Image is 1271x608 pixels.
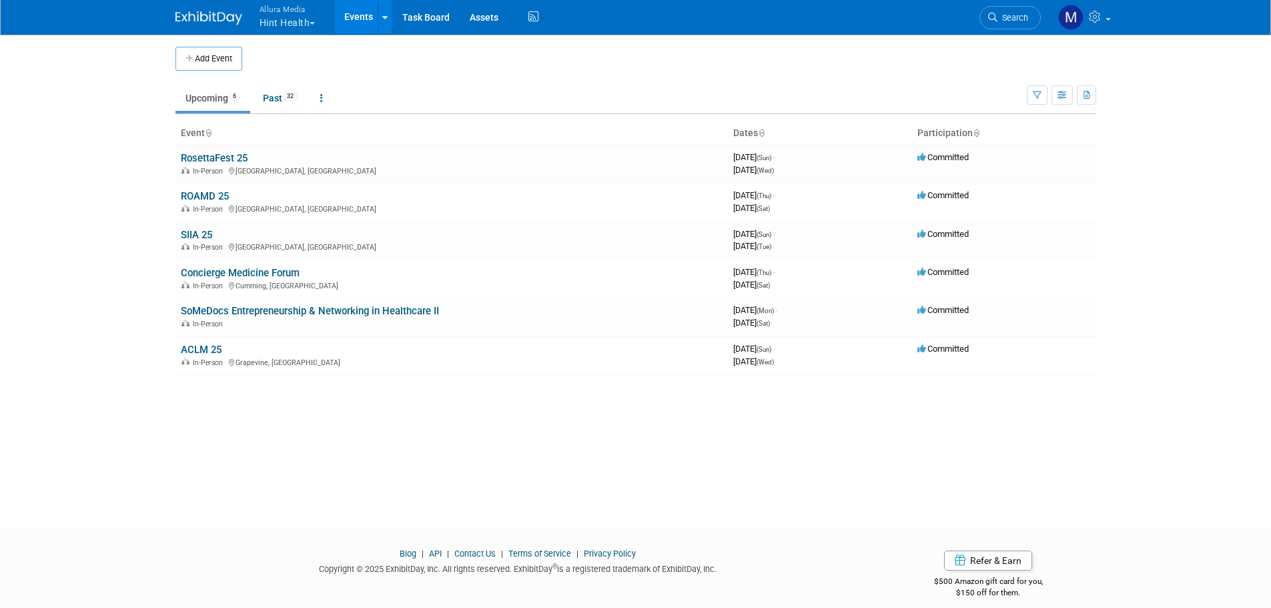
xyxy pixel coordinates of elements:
span: - [773,344,775,354]
a: Blog [400,549,416,559]
span: 32 [283,91,298,101]
a: Past32 [253,85,308,111]
span: Committed [917,344,969,354]
span: Committed [917,305,969,315]
span: [DATE] [733,241,771,251]
span: (Wed) [757,358,774,366]
span: [DATE] [733,165,774,175]
span: - [773,152,775,162]
span: - [773,190,775,200]
span: [DATE] [733,229,775,239]
span: | [498,549,506,559]
a: ROAMD 25 [181,190,229,202]
span: [DATE] [733,356,774,366]
a: Sort by Start Date [758,127,765,138]
span: (Sun) [757,346,771,353]
sup: ® [552,563,557,570]
a: Contact Us [454,549,496,559]
span: - [773,267,775,277]
span: - [773,229,775,239]
img: Max Fanwick [1058,5,1084,30]
a: Refer & Earn [944,551,1032,571]
button: Add Event [175,47,242,71]
span: [DATE] [733,318,770,328]
th: Dates [728,122,912,145]
span: | [418,549,427,559]
div: [GEOGRAPHIC_DATA], [GEOGRAPHIC_DATA] [181,165,723,176]
span: Committed [917,152,969,162]
img: In-Person Event [181,205,189,212]
span: | [444,549,452,559]
span: [DATE] [733,152,775,162]
a: SIIA 25 [181,229,212,241]
a: Sort by Event Name [205,127,211,138]
span: In-Person [193,320,227,328]
a: API [429,549,442,559]
a: Concierge Medicine Forum [181,267,300,279]
span: (Tue) [757,243,771,250]
span: Committed [917,229,969,239]
span: [DATE] [733,203,770,213]
span: [DATE] [733,305,778,315]
span: | [573,549,582,559]
a: Sort by Participation Type [973,127,979,138]
span: [DATE] [733,190,775,200]
div: Grapevine, [GEOGRAPHIC_DATA] [181,356,723,367]
span: 6 [229,91,240,101]
a: Search [979,6,1041,29]
img: ExhibitDay [175,11,242,25]
span: [DATE] [733,267,775,277]
div: $150 off for them. [881,587,1096,599]
img: In-Person Event [181,282,189,288]
span: (Sat) [757,282,770,289]
span: Committed [917,267,969,277]
th: Participation [912,122,1096,145]
div: Cumming, [GEOGRAPHIC_DATA] [181,280,723,290]
div: [GEOGRAPHIC_DATA], [GEOGRAPHIC_DATA] [181,241,723,252]
span: Allura Media [260,2,316,16]
div: [GEOGRAPHIC_DATA], [GEOGRAPHIC_DATA] [181,203,723,214]
span: (Sun) [757,154,771,162]
span: In-Person [193,205,227,214]
img: In-Person Event [181,358,189,365]
span: [DATE] [733,344,775,354]
a: RosettaFest 25 [181,152,248,164]
img: In-Person Event [181,167,189,174]
a: ACLM 25 [181,344,222,356]
span: (Thu) [757,192,771,200]
span: Search [997,13,1028,23]
span: (Sat) [757,320,770,327]
span: - [776,305,778,315]
span: (Sat) [757,205,770,212]
span: In-Person [193,282,227,290]
span: (Thu) [757,269,771,276]
span: [DATE] [733,280,770,290]
div: $500 Amazon gift card for you, [881,567,1096,598]
span: In-Person [193,243,227,252]
span: (Wed) [757,167,774,174]
span: In-Person [193,167,227,176]
th: Event [175,122,728,145]
span: Committed [917,190,969,200]
a: Terms of Service [508,549,571,559]
span: (Sun) [757,231,771,238]
img: In-Person Event [181,243,189,250]
a: Privacy Policy [584,549,636,559]
div: Copyright © 2025 ExhibitDay, Inc. All rights reserved. ExhibitDay is a registered trademark of Ex... [175,560,861,575]
span: (Mon) [757,307,774,314]
a: SoMeDocs Entrepreneurship & Networking in Healthcare II [181,305,439,317]
span: In-Person [193,358,227,367]
a: Upcoming6 [175,85,250,111]
img: In-Person Event [181,320,189,326]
